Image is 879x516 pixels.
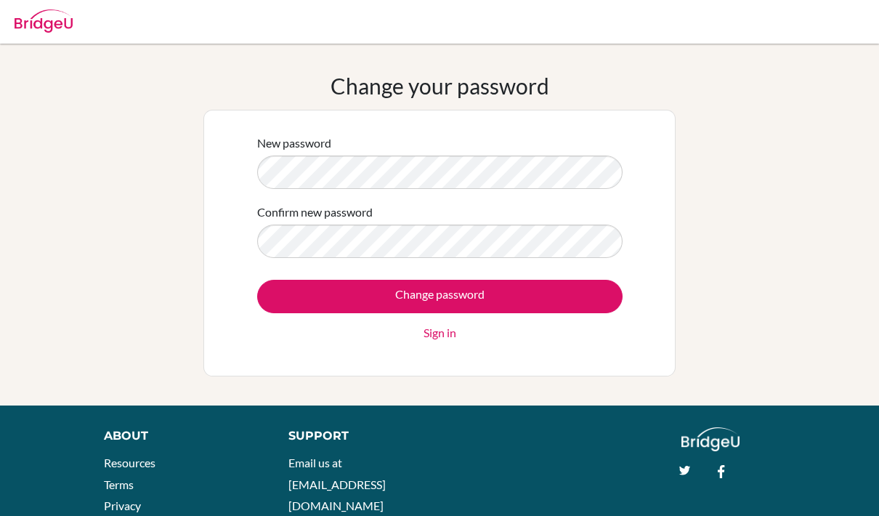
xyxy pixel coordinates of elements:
a: Terms [104,477,134,491]
a: Sign in [424,324,456,342]
img: logo_white@2x-f4f0deed5e89b7ecb1c2cc34c3e3d731f90f0f143d5ea2071677605dd97b5244.png [681,427,740,451]
div: About [104,427,255,445]
div: Support [288,427,426,445]
img: Bridge-U [15,9,73,33]
label: New password [257,134,331,152]
a: Privacy [104,499,141,512]
a: Email us at [EMAIL_ADDRESS][DOMAIN_NAME] [288,456,386,512]
input: Change password [257,280,623,313]
label: Confirm new password [257,203,373,221]
a: Resources [104,456,155,469]
h1: Change your password [331,73,549,99]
